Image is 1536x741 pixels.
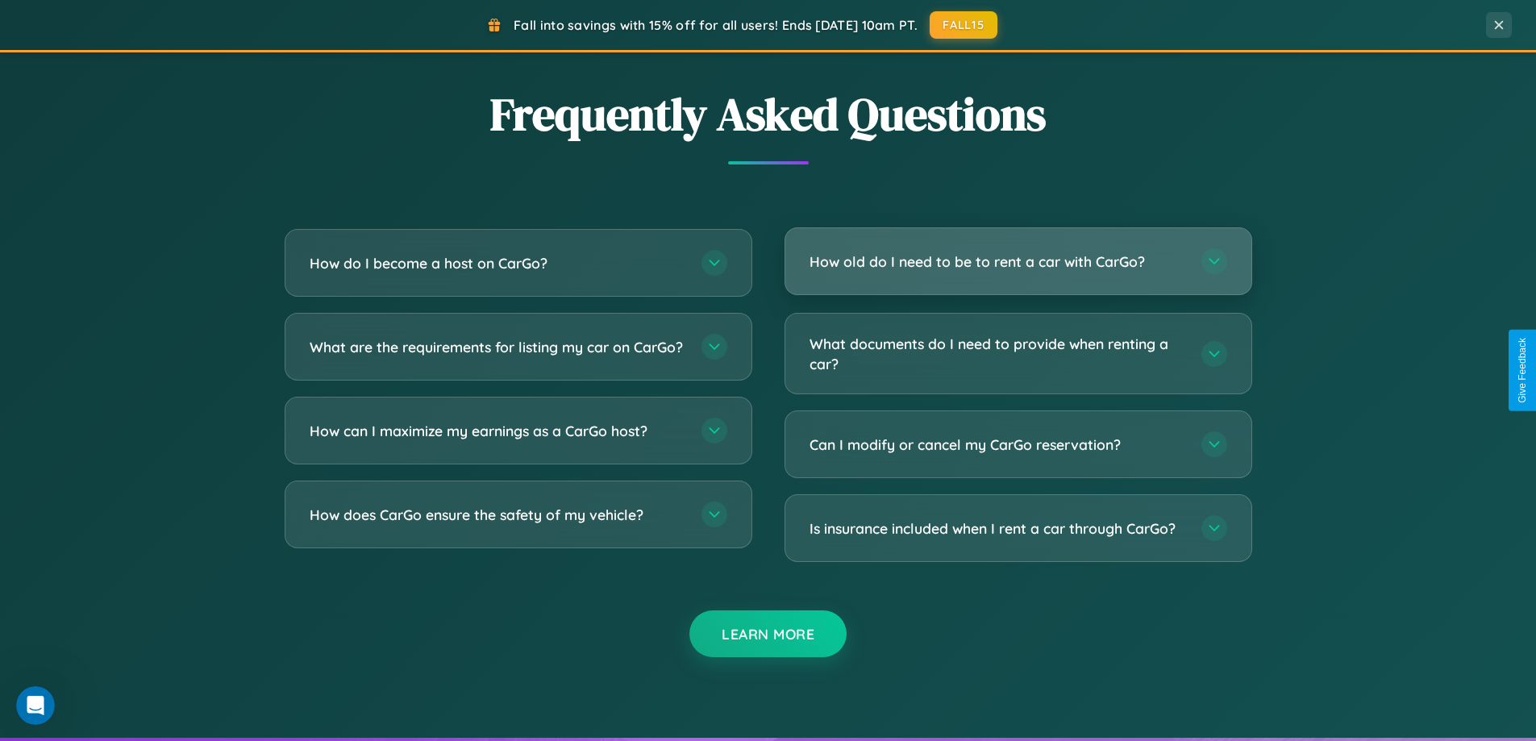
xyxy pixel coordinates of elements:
[689,610,847,657] button: Learn More
[810,435,1185,455] h3: Can I modify or cancel my CarGo reservation?
[16,686,55,725] iframe: Intercom live chat
[285,83,1252,145] h2: Frequently Asked Questions
[310,337,685,357] h3: What are the requirements for listing my car on CarGo?
[810,252,1185,272] h3: How old do I need to be to rent a car with CarGo?
[514,17,918,33] span: Fall into savings with 15% off for all users! Ends [DATE] 10am PT.
[810,518,1185,539] h3: Is insurance included when I rent a car through CarGo?
[310,505,685,525] h3: How does CarGo ensure the safety of my vehicle?
[930,11,997,39] button: FALL15
[310,421,685,441] h3: How can I maximize my earnings as a CarGo host?
[1517,338,1528,403] div: Give Feedback
[310,253,685,273] h3: How do I become a host on CarGo?
[810,334,1185,373] h3: What documents do I need to provide when renting a car?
